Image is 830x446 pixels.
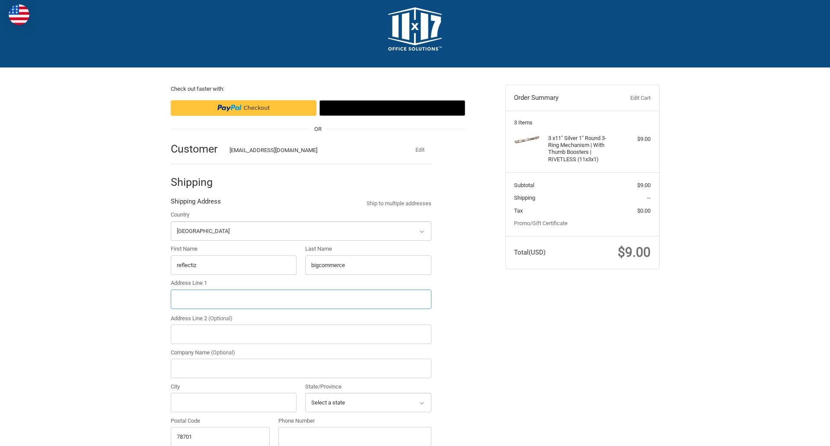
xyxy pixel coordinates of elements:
span: $9.00 [618,245,651,260]
h3: Order Summary [514,94,608,102]
div: [EMAIL_ADDRESS][DOMAIN_NAME] [230,146,392,155]
label: Country [171,210,431,219]
span: Tax [514,207,523,214]
label: First Name [171,245,297,253]
div: $9.00 [616,135,651,143]
h2: Shipping [171,175,221,189]
h4: 3 x 11" Silver 1" Round 3-Ring Mechanism | With Thumb Boosters | RIVETLESS (11x3x1) [548,135,614,163]
span: $9.00 [637,182,651,188]
a: Edit Cart [608,94,651,102]
small: (Optional) [211,349,235,356]
a: Promo/Gift Certificate [514,220,568,226]
button: Google Pay [319,100,465,116]
span: OR [310,125,326,134]
label: Company Name [171,348,431,357]
a: Ship to multiple addresses [367,199,431,208]
label: Postal Code [171,417,270,425]
span: Shipping [514,194,535,201]
img: 11x17.com [388,7,442,51]
label: City [171,382,297,391]
h3: 3 Items [514,119,651,126]
legend: Shipping Address [171,197,221,210]
label: Last Name [305,245,431,253]
span: Total (USD) [514,248,546,256]
label: Address Line 1 [171,279,431,287]
span: $0.00 [637,207,651,214]
label: Phone Number [278,417,431,425]
span: -- [647,194,651,201]
label: Address Line 2 [171,314,431,323]
h2: Customer [171,142,221,156]
iframe: PayPal-paypal [171,100,316,116]
label: State/Province [305,382,431,391]
span: Subtotal [514,182,534,188]
button: Edit [409,144,431,156]
img: duty and tax information for United States [9,4,29,25]
p: Check out faster with: [171,85,465,93]
small: (Optional) [208,315,233,322]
